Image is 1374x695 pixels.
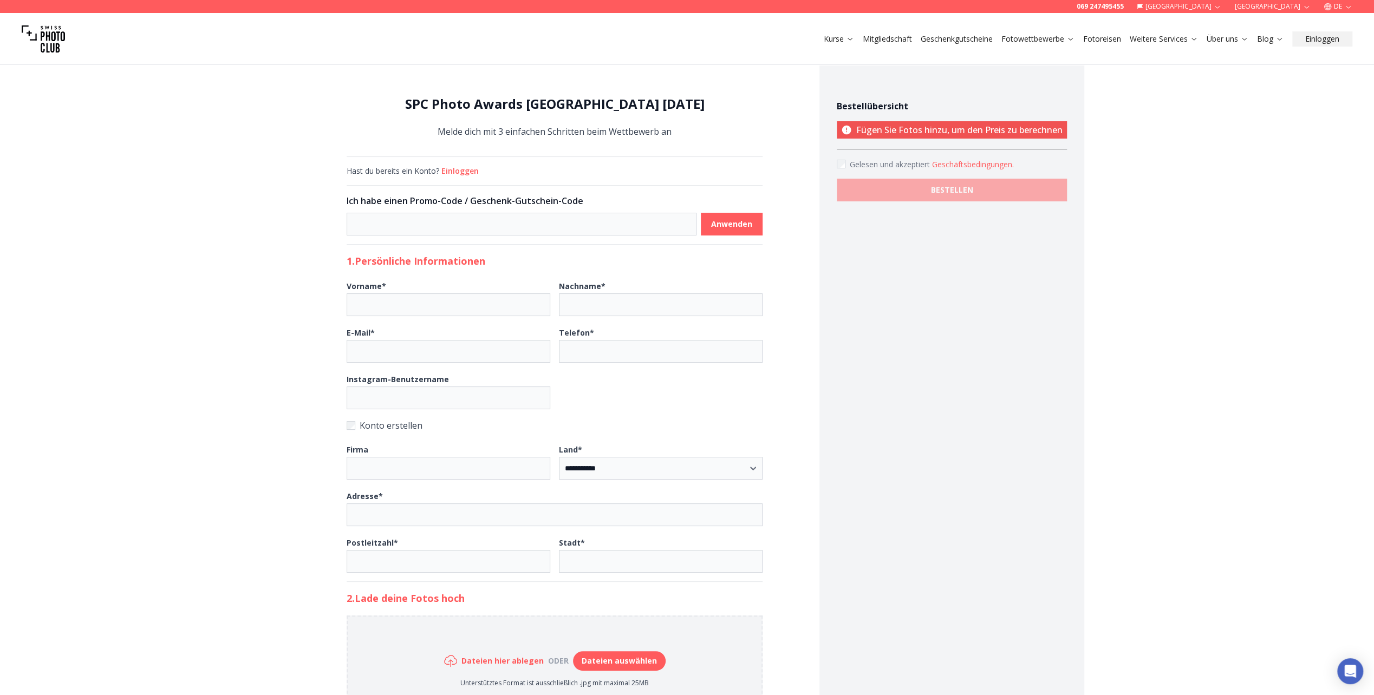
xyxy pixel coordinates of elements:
div: oder [544,655,573,666]
h6: Dateien hier ablegen [461,655,544,666]
div: Hast du bereits ein Konto? [347,166,763,176]
div: Open Intercom Messenger [1337,658,1363,684]
p: Unterstütztes Format ist ausschließlich .jpg mit maximal 25MB [444,679,666,687]
button: Fotowettbewerbe [997,31,1079,47]
button: BESTELLEN [837,179,1067,201]
b: Nachname * [559,281,605,291]
b: Adresse * [347,491,383,501]
button: Über uns [1202,31,1253,47]
img: Swiss photo club [22,17,65,61]
select: Land* [559,457,763,480]
b: Anwenden [711,219,752,230]
a: Fotowettbewerbe [1001,34,1075,44]
b: Vorname * [347,281,386,291]
input: Konto erstellen [347,421,355,430]
input: Vorname* [347,293,550,316]
b: Postleitzahl * [347,537,398,548]
input: Postleitzahl* [347,550,550,573]
span: Gelesen und akzeptiert [850,159,932,169]
a: Über uns [1207,34,1248,44]
button: Mitgliedschaft [858,31,916,47]
input: Nachname* [559,293,763,316]
a: 069 247495455 [1077,2,1124,11]
input: Stadt* [559,550,763,573]
button: Geschenkgutscheine [916,31,997,47]
b: E-Mail * [347,327,375,338]
input: Accept terms [837,160,845,168]
button: Kurse [819,31,858,47]
button: Accept termsGelesen und akzeptiert [932,159,1014,170]
input: Instagram-Benutzername [347,386,550,409]
h2: 1. Persönliche Informationen [347,253,763,268]
b: Telefon * [559,327,594,338]
b: BESTELLEN [931,185,973,195]
b: Land * [559,444,582,455]
a: Weitere Services [1130,34,1198,44]
button: Einloggen [1292,31,1352,47]
input: E-Mail* [347,340,550,363]
input: Adresse* [347,503,763,526]
label: Konto erstellen [347,418,763,433]
input: Telefon* [559,340,763,363]
input: Firma [347,457,550,480]
button: Fotoreisen [1079,31,1125,47]
a: Blog [1257,34,1284,44]
button: Dateien auswählen [573,651,666,671]
button: Einloggen [441,166,479,176]
h2: 2. Lade deine Fotos hoch [347,591,763,606]
b: Firma [347,444,368,455]
h3: Ich habe einen Promo-Code / Geschenk-Gutschein-Code [347,194,763,207]
a: Fotoreisen [1083,34,1121,44]
a: Geschenkgutscheine [921,34,993,44]
b: Stadt * [559,537,585,548]
h1: SPC Photo Awards [GEOGRAPHIC_DATA] [DATE] [347,95,763,113]
a: Kurse [824,34,854,44]
button: Weitere Services [1125,31,1202,47]
div: Melde dich mit 3 einfachen Schritten beim Wettbewerb an [347,95,763,139]
h4: Bestellübersicht [837,100,1067,113]
button: Blog [1253,31,1288,47]
b: Instagram-Benutzername [347,374,449,384]
button: Anwenden [701,213,763,235]
p: Fügen Sie Fotos hinzu, um den Preis zu berechnen [837,121,1067,139]
a: Mitgliedschaft [863,34,912,44]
